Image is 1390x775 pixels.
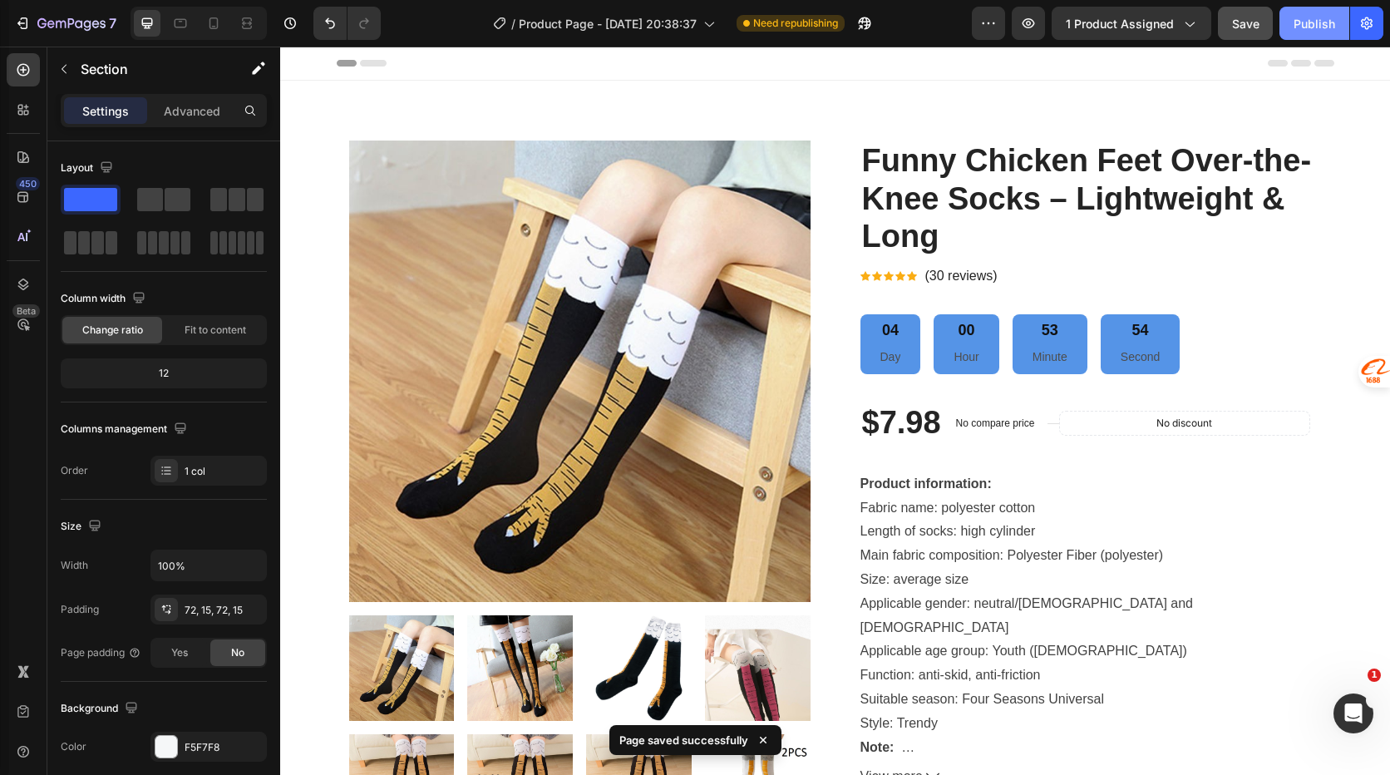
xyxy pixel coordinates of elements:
div: Columns management [61,418,190,441]
p: No compare price [676,372,755,382]
p: (30 reviews) [645,220,717,239]
p: 7 [109,13,116,33]
h2: Funny Chicken Feet Over-the-Knee Socks – Lightweight & Long [580,94,1042,211]
div: Order [61,463,88,478]
img: Close-up of a person sitting in a white skirt wearing playful knee-high socks designed to look li... [425,569,530,674]
button: 7 [7,7,124,40]
span: Product Page - [DATE] 20:38:37 [519,15,697,32]
div: 72, 15, 72, 15 [185,603,263,618]
p: Minute [752,300,787,321]
p: Hour [673,300,698,321]
span: Fit to content [185,323,246,338]
img: Pair of novelty knee-high socks featuring a fun bird leg design with yellow claw details on the t... [306,569,412,674]
div: Beta [12,304,40,318]
div: Padding [61,602,99,617]
b: Note: [580,694,614,708]
div: F5F7F8 [185,740,263,755]
p: Section [81,59,217,79]
div: 00 [673,274,698,294]
iframe: Design area [280,47,1390,775]
div: Column width [61,288,149,310]
span: / [511,15,515,32]
div: 450 [16,177,40,190]
div: Background [61,698,141,720]
button: 1 product assigned [1052,7,1211,40]
div: Size [61,516,105,538]
p: Advanced [164,102,220,120]
span: No [231,645,244,660]
input: Auto [151,550,266,580]
div: 54 [840,274,880,294]
p: Settings [82,102,129,120]
div: Publish [1294,15,1335,32]
div: 1 col [185,464,263,479]
span: Change ratio [82,323,143,338]
span: 1 product assigned [1066,15,1174,32]
button: Save [1218,7,1273,40]
span: Need republishing [753,16,838,31]
p: Page saved successfully [619,732,748,748]
span: View more [580,718,643,743]
div: Layout [61,157,116,180]
div: 04 [600,274,621,294]
button: View more [580,718,1042,743]
span: Yes [171,645,188,660]
button: Publish [1279,7,1349,40]
div: 53 [752,274,787,294]
p: Fabric name: polyester cotton Length of socks: high cylinder Main fabric composition: Polyester F... [580,430,913,684]
span: Save [1232,17,1259,31]
div: 12 [64,362,264,385]
p: No discount [876,369,932,384]
div: $7.98 [580,354,663,398]
div: Color [61,739,86,754]
p: Day [600,300,621,321]
div: Width [61,558,88,573]
div: Undo/Redo [313,7,381,40]
b: Product information: [580,430,712,444]
iframe: Intercom live chat [1333,694,1373,733]
span: 1 [1368,669,1381,682]
div: Page padding [61,645,141,660]
p: Second [840,300,880,321]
